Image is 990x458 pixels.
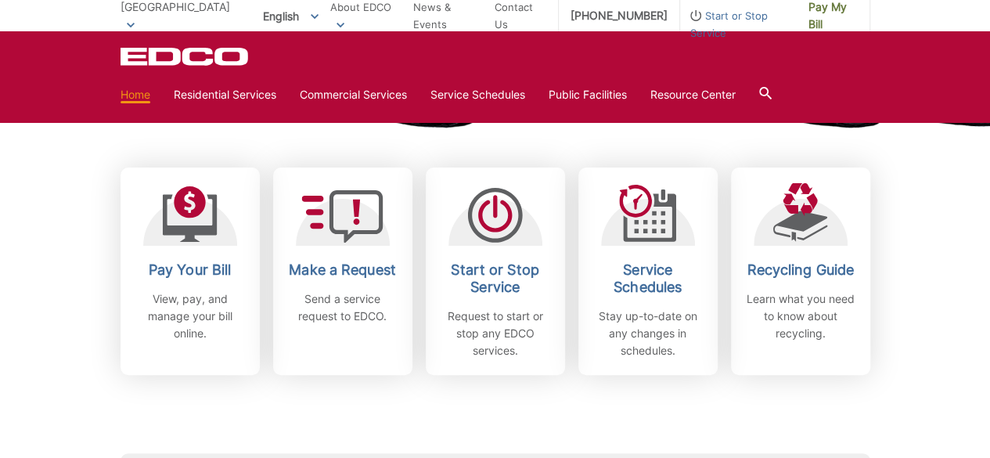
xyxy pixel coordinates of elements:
[174,86,276,103] a: Residential Services
[273,168,412,375] a: Make a Request Send a service request to EDCO.
[285,261,401,279] h2: Make a Request
[121,86,150,103] a: Home
[251,3,330,29] span: English
[300,86,407,103] a: Commercial Services
[132,290,248,342] p: View, pay, and manage your bill online.
[430,86,525,103] a: Service Schedules
[132,261,248,279] h2: Pay Your Bill
[285,290,401,325] p: Send a service request to EDCO.
[121,47,250,66] a: EDCD logo. Return to the homepage.
[437,308,553,359] p: Request to start or stop any EDCO services.
[590,308,706,359] p: Stay up-to-date on any changes in schedules.
[437,261,553,296] h2: Start or Stop Service
[549,86,627,103] a: Public Facilities
[121,168,260,375] a: Pay Your Bill View, pay, and manage your bill online.
[650,86,736,103] a: Resource Center
[578,168,718,375] a: Service Schedules Stay up-to-date on any changes in schedules.
[590,261,706,296] h2: Service Schedules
